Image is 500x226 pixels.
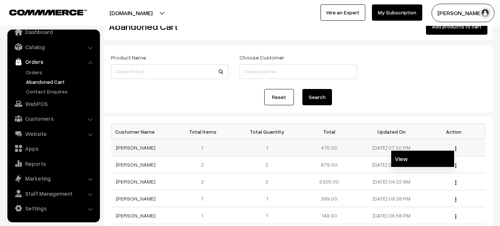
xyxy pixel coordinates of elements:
[298,190,360,207] td: 399.00
[264,89,294,105] a: Reset
[84,4,178,22] button: [DOMAIN_NAME]
[9,172,97,185] a: Marketing
[455,146,456,151] img: Menu
[9,55,97,68] a: Orders
[24,68,97,76] a: Orders
[9,142,97,155] a: Apps
[9,112,97,125] a: Customers
[423,124,485,139] th: Action
[372,4,422,21] a: My Subscription
[9,7,74,16] a: COMMMERCE
[116,144,155,151] a: [PERSON_NAME]
[9,25,97,38] a: Dashboard
[174,124,236,139] th: Total Items
[24,88,97,95] a: Contact Enquires
[455,180,456,185] img: Menu
[116,212,155,219] a: [PERSON_NAME]
[9,187,97,200] a: Staff Management
[174,207,236,224] td: 1
[360,207,423,224] td: [DATE] 06:58 PM
[360,190,423,207] td: [DATE] 09:28 PM
[360,124,423,139] th: Updated On
[111,64,228,79] input: Choose Product
[111,54,146,61] label: Product Name
[236,173,298,190] td: 2
[9,97,97,110] a: WebPOS
[9,202,97,215] a: Settings
[321,4,365,21] a: Hire an Expert
[174,156,236,173] td: 2
[360,156,423,173] td: [DATE] 07:07 PM
[298,139,360,156] td: 475.00
[302,89,332,105] button: Search
[236,156,298,173] td: 2
[9,40,97,54] a: Catalog
[236,207,298,224] td: 1
[9,10,87,15] img: COMMMERCE
[391,151,454,167] a: View
[116,161,155,168] a: [PERSON_NAME]
[174,173,236,190] td: 2
[236,190,298,207] td: 1
[298,156,360,173] td: 879.00
[24,78,97,86] a: Abandoned Cart
[116,195,155,202] a: [PERSON_NAME]
[174,139,236,156] td: 1
[480,7,491,18] img: user
[360,139,423,156] td: [DATE] 07:20 PM
[239,64,357,79] input: Choose Customer
[455,163,456,168] img: Menu
[239,54,284,61] label: Choose Customer
[455,214,456,219] img: Menu
[116,178,155,185] a: [PERSON_NAME]
[455,197,456,202] img: Menu
[298,124,360,139] th: Total
[109,21,228,32] h2: Abandoned Cart
[298,173,360,190] td: 5325.00
[236,139,298,156] td: 1
[298,207,360,224] td: 149.00
[426,18,487,35] button: Add products to cart
[111,124,174,139] th: Customer Name
[174,190,236,207] td: 1
[432,4,494,22] button: [PERSON_NAME]
[236,124,298,139] th: Total Quantity
[360,173,423,190] td: [DATE] 04:22 AM
[9,127,97,140] a: Website
[9,157,97,170] a: Reports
